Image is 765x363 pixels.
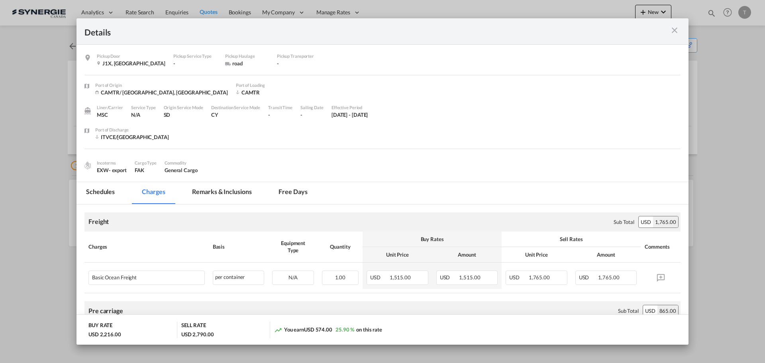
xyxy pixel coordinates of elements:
[181,331,214,338] div: USD 2,790.00
[131,112,140,118] span: N/A
[529,274,550,281] span: 1,765.00
[274,326,282,334] md-icon: icon-trending-up
[300,111,324,118] div: -
[331,111,368,118] div: 29 Sep 2025 - 14 Oct 2025
[88,331,121,338] div: USD 2,216.00
[579,274,597,281] span: USD
[506,235,637,243] div: Sell Rates
[643,305,657,316] div: USD
[164,111,203,118] div: SD
[268,104,292,111] div: Transit Time
[639,216,653,228] div: USD
[288,274,298,281] span: N/A
[76,18,688,345] md-dialog: Pickup Door ...
[95,89,228,96] div: CAMTR/ Montreal, QC
[653,216,678,228] div: 1,765.00
[97,104,123,111] div: Liner/Carrier
[92,271,174,281] div: Basic Ocean Freight
[335,326,354,333] span: 25.90 %
[277,60,321,67] div: -
[95,133,169,141] div: ITVCE/Venezia
[363,247,432,263] th: Unit Price
[182,182,261,204] md-tab-item: Remarks & Inclusions
[173,60,217,67] div: -
[95,126,169,133] div: Port of Discharge
[618,307,639,314] div: Sub Total
[657,305,678,316] div: 865.00
[370,274,388,281] span: USD
[109,167,127,174] div: - export
[97,53,165,60] div: Pickup Door
[213,243,265,250] div: Basis
[432,247,502,263] th: Amount
[236,89,300,96] div: CAMTR
[304,326,332,333] span: USD 574.00
[641,232,681,263] th: Comments
[598,274,619,281] span: 1,765.00
[88,322,112,331] div: BUY RATE
[165,167,198,173] span: General Cargo
[236,82,300,89] div: Port of Loading
[173,53,217,60] div: Pickup Service Type
[76,182,124,204] md-tab-item: Schedules
[132,182,175,204] md-tab-item: Charges
[335,274,346,281] span: 1.00
[213,271,265,285] div: per container
[367,235,498,243] div: Buy Rates
[268,111,292,118] div: -
[277,53,321,60] div: Pickup Transporter
[84,26,621,36] div: Details
[88,243,205,250] div: Charges
[502,247,571,263] th: Unit Price
[97,111,123,118] div: MSC
[83,161,92,170] img: cargo.png
[274,326,382,334] div: You earn on this rate
[88,217,109,226] div: Freight
[331,104,368,111] div: Effective Period
[225,60,269,67] div: road
[509,274,528,281] span: USD
[97,167,127,174] div: EXW
[135,167,157,174] div: FAK
[322,243,359,250] div: Quantity
[670,26,679,35] md-icon: icon-close m-3 fg-AAA8AD cursor
[164,104,203,111] div: Origin Service Mode
[614,218,634,226] div: Sub Total
[459,274,480,281] span: 1,515.00
[88,306,123,315] div: Pre carriage
[300,104,324,111] div: Sailing Date
[269,182,317,204] md-tab-item: Free days
[165,159,198,167] div: Commodity
[97,159,127,167] div: Incoterms
[181,322,206,331] div: SELL RATE
[76,182,325,204] md-pagination-wrapper: Use the left and right arrow keys to navigate between tabs
[272,239,314,254] div: Equipment Type
[225,53,269,60] div: Pickup Haulage
[440,274,458,281] span: USD
[97,60,165,67] div: J1X , Canada
[131,104,156,111] div: Service Type
[390,274,411,281] span: 1,515.00
[571,247,641,263] th: Amount
[211,111,261,118] div: CY
[135,159,157,167] div: Cargo Type
[211,104,261,111] div: Destination Service Mode
[95,82,228,89] div: Port of Origin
